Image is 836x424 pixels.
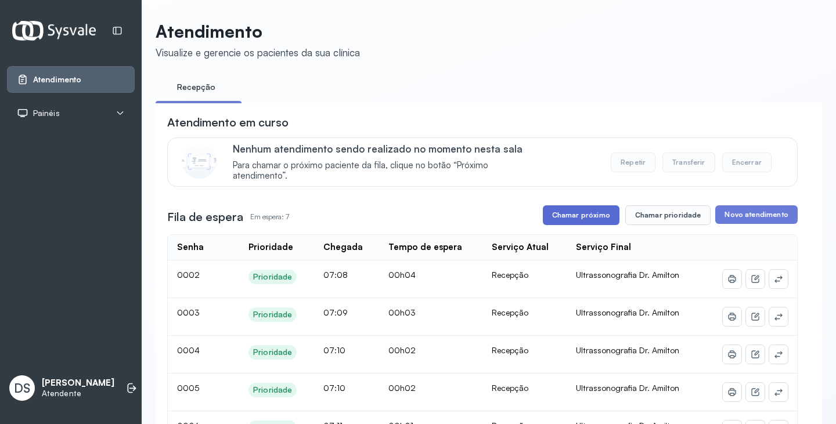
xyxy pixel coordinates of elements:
a: Recepção [156,78,237,97]
p: Atendimento [156,21,360,42]
p: Atendente [42,389,114,398]
span: Ultrassonografia Dr. Amilton [576,270,679,280]
span: Atendimento [33,75,81,85]
div: Senha [177,242,204,253]
h3: Fila de espera [167,209,243,225]
div: Recepção [492,345,558,356]
button: Chamar prioridade [625,205,711,225]
div: Recepção [492,307,558,318]
div: Prioridade [253,347,292,357]
span: 07:10 [323,345,345,355]
span: 07:09 [323,307,348,317]
a: Atendimento [17,74,125,85]
span: Para chamar o próximo paciente da fila, clique no botão “Próximo atendimento”. [233,160,540,182]
span: 0004 [177,345,200,355]
button: Transferir [662,153,715,172]
span: Ultrassonografia Dr. Amilton [576,307,679,317]
span: 00h03 [388,307,416,317]
span: Painéis [33,108,60,118]
p: [PERSON_NAME] [42,378,114,389]
div: Recepção [492,270,558,280]
span: Ultrassonografia Dr. Amilton [576,345,679,355]
span: 0002 [177,270,200,280]
span: Ultrassonografia Dr. Amilton [576,383,679,393]
button: Chamar próximo [543,205,619,225]
button: Repetir [611,153,655,172]
h3: Atendimento em curso [167,114,289,131]
button: Encerrar [722,153,772,172]
p: Em espera: 7 [250,209,289,225]
span: 07:08 [323,270,348,280]
img: Logotipo do estabelecimento [12,21,96,40]
span: 00h04 [388,270,416,280]
span: 0003 [177,307,200,317]
div: Tempo de espera [388,242,462,253]
div: Prioridade [253,272,292,282]
span: 00h02 [388,383,416,393]
div: Chegada [323,242,363,253]
div: Serviço Final [576,242,631,253]
div: Prioridade [248,242,293,253]
div: Recepção [492,383,558,393]
p: Nenhum atendimento sendo realizado no momento nesta sala [233,143,540,155]
span: 00h02 [388,345,416,355]
div: Prioridade [253,310,292,320]
span: 07:10 [323,383,345,393]
div: Prioridade [253,385,292,395]
span: 0005 [177,383,199,393]
div: Serviço Atual [492,242,549,253]
button: Novo atendimento [715,205,797,224]
div: Visualize e gerencie os pacientes da sua clínica [156,46,360,59]
img: Imagem de CalloutCard [182,144,217,179]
